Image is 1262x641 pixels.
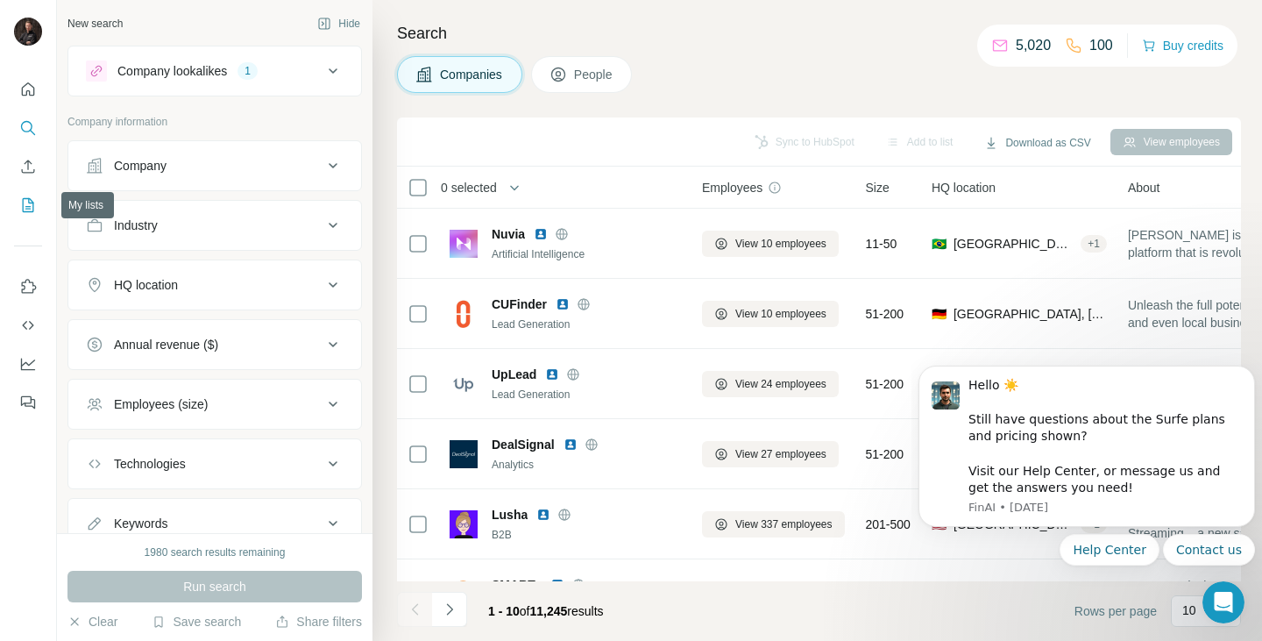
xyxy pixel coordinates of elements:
img: Logo of Lusha [450,510,478,538]
span: View 337 employees [735,516,833,532]
p: Company information [67,114,362,130]
span: 0 selected [441,179,497,196]
div: Industry [114,217,158,234]
p: 10 [1182,602,1196,619]
span: Companies [440,66,504,83]
span: 11-50 [866,235,897,253]
span: 🇧🇷 [932,235,946,253]
img: LinkedIn logo [534,227,548,241]
button: View 24 employees [702,371,839,397]
div: Artificial Intelligence [492,246,681,262]
div: HQ location [114,276,178,294]
div: 1 [238,63,258,79]
span: Employees [702,179,762,196]
div: Employees (size) [114,395,208,413]
div: Annual revenue ($) [114,336,218,353]
span: View 10 employees [735,306,826,322]
button: Feedback [14,387,42,418]
span: Rows per page [1074,602,1157,620]
p: 5,020 [1016,35,1051,56]
div: Technologies [114,455,186,473]
span: View 10 employees [735,236,826,252]
button: Save search [152,613,241,630]
button: View 10 employees [702,231,839,257]
img: Logo of Nuvia [450,230,478,258]
button: Clear [67,613,117,630]
iframe: Intercom live chat [1202,581,1244,623]
button: Employees (size) [68,383,361,425]
img: LinkedIn logo [536,508,550,522]
img: Logo of SMARTe [450,580,478,609]
iframe: Intercom notifications message [911,308,1262,594]
span: About [1128,179,1160,196]
button: Company [68,145,361,187]
button: View 410 employees [702,581,845,608]
span: CUFinder [492,296,547,313]
button: Company lookalikes1 [68,50,361,92]
span: Size [866,179,890,196]
div: Analytics [492,457,681,473]
button: Technologies [68,443,361,485]
span: 51-200 [866,445,904,463]
div: New search [67,16,123,32]
button: Share filters [275,613,362,630]
span: UpLead [492,366,536,383]
button: Buy credits [1142,33,1223,58]
div: 1980 search results remaining [145,545,286,560]
div: Keywords [114,515,167,532]
span: of [520,604,530,618]
button: Download as CSV [972,130,1102,156]
button: Hide [305,11,372,37]
div: Lead Generation [492,317,681,332]
div: Company lookalikes [117,62,227,80]
p: 100 [1089,35,1113,56]
img: LinkedIn logo [556,297,570,311]
img: LinkedIn logo [564,438,578,452]
span: 51-200 [866,375,904,393]
button: Navigate to next page [432,592,467,627]
div: B2B [492,527,681,543]
span: Lusha [492,506,528,523]
img: Logo of CUFinder [450,300,478,328]
button: Use Surfe on LinkedIn [14,271,42,303]
div: + 1 [1081,236,1107,252]
button: Use Surfe API [14,310,42,341]
button: Quick start [14,74,42,105]
button: Industry [68,204,361,246]
span: Nuvia [492,225,525,243]
span: 🇩🇪 [932,305,946,323]
button: View 337 employees [702,511,845,538]
img: Logo of DealSignal [450,440,478,468]
button: Annual revenue ($) [68,324,361,366]
img: Avatar [14,18,42,46]
div: Company [114,157,167,174]
button: View 27 employees [702,441,839,467]
button: View 10 employees [702,301,839,327]
span: results [488,604,604,618]
button: Enrich CSV [14,151,42,182]
span: 1 - 10 [488,604,520,618]
span: People [574,66,614,83]
span: 11,245 [530,604,568,618]
span: [GEOGRAPHIC_DATA], [GEOGRAPHIC_DATA] [954,305,1107,323]
button: HQ location [68,264,361,306]
span: View 24 employees [735,376,826,392]
button: Search [14,112,42,144]
span: HQ location [932,179,996,196]
span: 201-500 [866,516,911,533]
img: LinkedIn logo [545,367,559,381]
img: Logo of UpLead [450,370,478,398]
button: Keywords [68,502,361,545]
div: Lead Generation [492,387,681,402]
span: View 27 employees [735,446,826,462]
span: [GEOGRAPHIC_DATA], [GEOGRAPHIC_DATA] [954,235,1074,253]
span: 51-200 [866,305,904,323]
